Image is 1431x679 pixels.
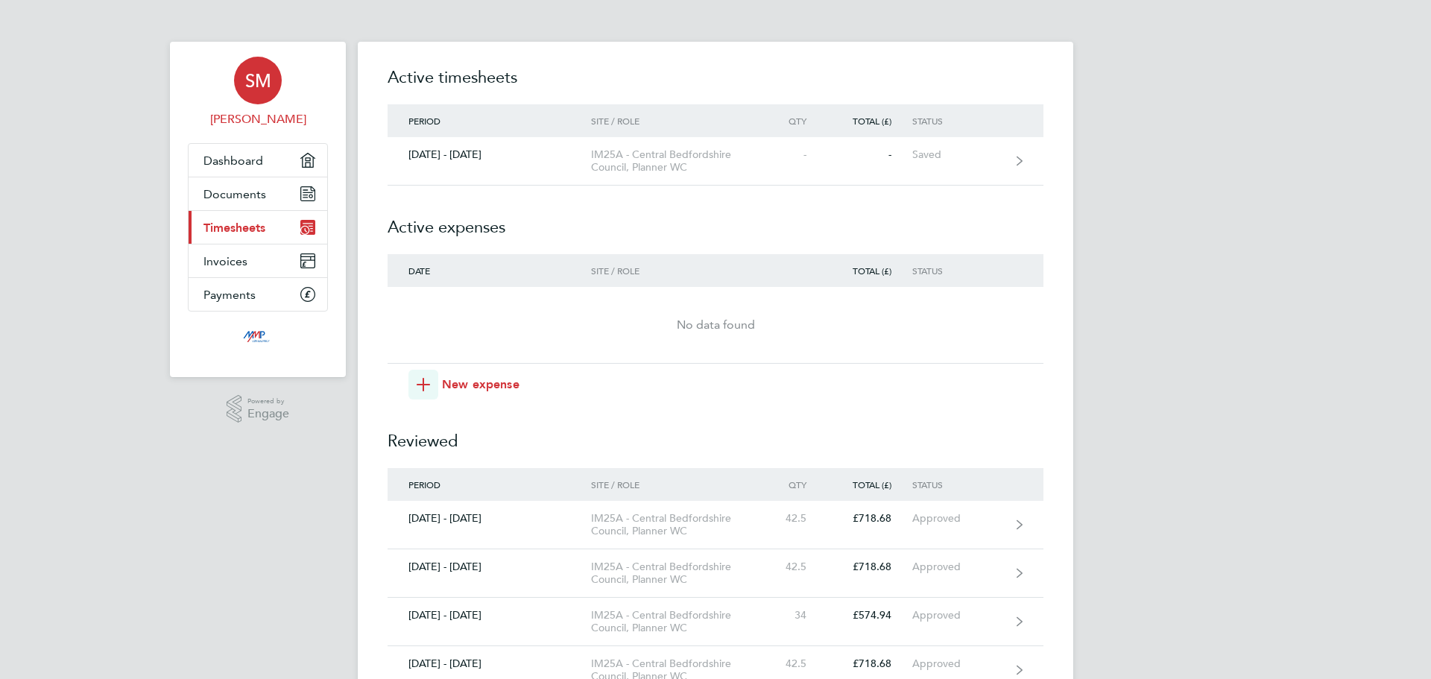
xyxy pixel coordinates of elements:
[591,609,762,634] div: IM25A - Central Bedfordshire Council, Planner WC
[203,254,247,268] span: Invoices
[762,560,827,573] div: 42.5
[247,408,289,420] span: Engage
[408,115,440,127] span: Period
[388,609,591,622] div: [DATE] - [DATE]
[408,479,440,490] span: Period
[762,512,827,525] div: 42.5
[188,57,328,128] a: SM[PERSON_NAME]
[762,657,827,670] div: 42.5
[203,187,266,201] span: Documents
[388,186,1043,254] h2: Active expenses
[388,265,591,276] div: Date
[912,512,1004,525] div: Approved
[388,549,1043,598] a: [DATE] - [DATE]IM25A - Central Bedfordshire Council, Planner WC42.5£718.68Approved
[912,116,1004,126] div: Status
[827,609,912,622] div: £574.94
[912,609,1004,622] div: Approved
[762,116,827,126] div: Qty
[591,265,762,276] div: Site / Role
[762,148,827,161] div: -
[203,154,263,168] span: Dashboard
[388,501,1043,549] a: [DATE] - [DATE]IM25A - Central Bedfordshire Council, Planner WC42.5£718.68Approved
[203,221,265,235] span: Timesheets
[827,479,912,490] div: Total (£)
[912,560,1004,573] div: Approved
[388,66,1043,104] h2: Active timesheets
[912,148,1004,161] div: Saved
[591,116,762,126] div: Site / Role
[762,479,827,490] div: Qty
[203,288,256,302] span: Payments
[827,657,912,670] div: £718.68
[237,326,279,350] img: mmpconsultancy-logo-retina.png
[408,370,519,399] button: New expense
[827,148,912,161] div: -
[827,512,912,525] div: £718.68
[762,609,827,622] div: 34
[912,479,1004,490] div: Status
[591,512,762,537] div: IM25A - Central Bedfordshire Council, Planner WC
[827,265,912,276] div: Total (£)
[388,399,1043,468] h2: Reviewed
[827,560,912,573] div: £718.68
[189,177,327,210] a: Documents
[189,278,327,311] a: Payments
[188,326,328,350] a: Go to home page
[388,598,1043,646] a: [DATE] - [DATE]IM25A - Central Bedfordshire Council, Planner WC34£574.94Approved
[591,148,762,174] div: IM25A - Central Bedfordshire Council, Planner WC
[388,657,591,670] div: [DATE] - [DATE]
[388,148,591,161] div: [DATE] - [DATE]
[247,395,289,408] span: Powered by
[245,71,271,90] span: SM
[189,244,327,277] a: Invoices
[591,560,762,586] div: IM25A - Central Bedfordshire Council, Planner WC
[388,316,1043,334] div: No data found
[591,479,762,490] div: Site / Role
[388,512,591,525] div: [DATE] - [DATE]
[827,116,912,126] div: Total (£)
[912,265,1004,276] div: Status
[388,560,591,573] div: [DATE] - [DATE]
[170,42,346,377] nav: Main navigation
[442,376,519,394] span: New expense
[227,395,290,423] a: Powered byEngage
[912,657,1004,670] div: Approved
[188,110,328,128] span: Sikandar Mahmood
[388,137,1043,186] a: [DATE] - [DATE]IM25A - Central Bedfordshire Council, Planner WC--Saved
[189,144,327,177] a: Dashboard
[189,211,327,244] a: Timesheets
